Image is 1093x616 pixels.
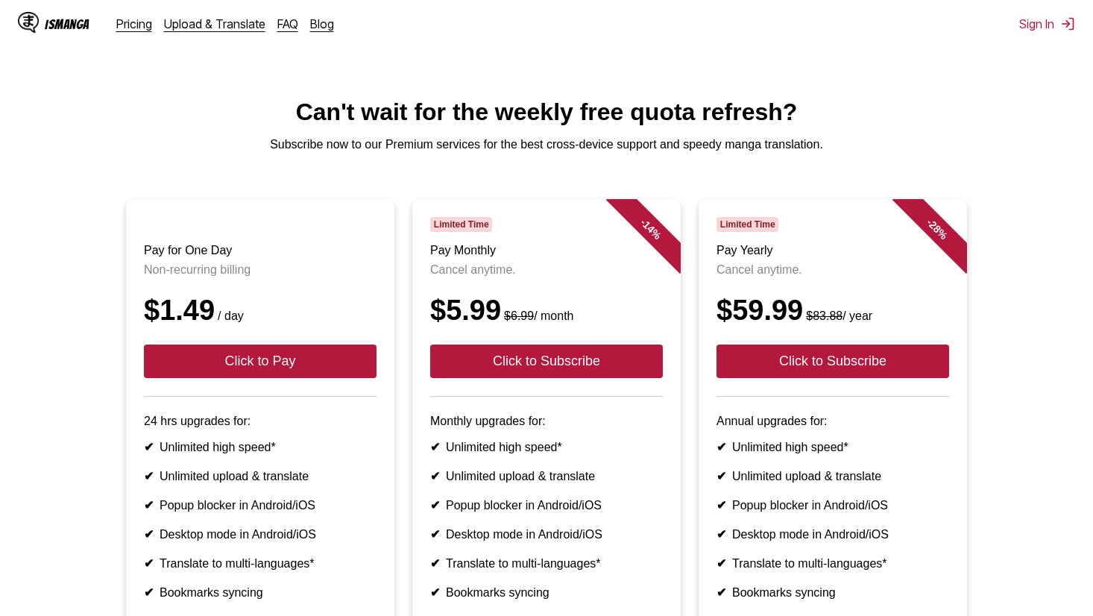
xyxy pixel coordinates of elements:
[1060,16,1075,31] img: Sign out
[430,415,663,428] p: Monthly upgrades for:
[716,440,949,454] li: Unlimited high speed*
[803,309,872,322] small: / year
[430,345,663,378] button: Click to Subscribe
[716,586,726,599] b: ✔
[716,244,949,257] h3: Pay Yearly
[430,498,663,512] li: Popup blocker in Android/iOS
[12,98,1081,126] h1: Can't wait for the weekly free quota refresh?
[144,499,154,512] b: ✔
[716,527,949,541] li: Desktop mode in Android/iOS
[716,528,726,541] b: ✔
[144,295,377,327] div: $1.49
[1019,16,1075,31] button: Sign In
[144,345,377,378] button: Click to Pay
[430,528,440,541] b: ✔
[430,263,663,277] p: Cancel anytime.
[716,345,949,378] button: Click to Subscribe
[144,557,154,570] b: ✔
[716,557,726,570] b: ✔
[892,184,982,274] div: - 28 %
[716,498,949,512] li: Popup blocker in Android/iOS
[430,499,440,512] b: ✔
[277,16,298,31] a: FAQ
[716,470,726,483] b: ✔
[144,527,377,541] li: Desktop mode in Android/iOS
[504,309,534,322] s: $6.99
[430,556,663,571] li: Translate to multi-languages*
[716,499,726,512] b: ✔
[716,263,949,277] p: Cancel anytime.
[144,556,377,571] li: Translate to multi-languages*
[716,441,726,453] b: ✔
[430,217,492,232] span: Limited Time
[430,557,440,570] b: ✔
[144,498,377,512] li: Popup blocker in Android/iOS
[806,309,842,322] s: $83.88
[716,415,949,428] p: Annual upgrades for:
[12,138,1081,151] p: Subscribe now to our Premium services for the best cross-device support and speedy manga translat...
[430,469,663,483] li: Unlimited upload & translate
[116,16,152,31] a: Pricing
[430,440,663,454] li: Unlimited high speed*
[45,17,89,31] div: IsManga
[716,469,949,483] li: Unlimited upload & translate
[716,217,778,232] span: Limited Time
[18,12,39,33] img: IsManga Logo
[310,16,334,31] a: Blog
[144,528,154,541] b: ✔
[144,470,154,483] b: ✔
[144,441,154,453] b: ✔
[430,295,663,327] div: $5.99
[430,441,440,453] b: ✔
[430,470,440,483] b: ✔
[716,585,949,600] li: Bookmarks syncing
[144,415,377,428] p: 24 hrs upgrades for:
[501,309,573,322] small: / month
[430,527,663,541] li: Desktop mode in Android/iOS
[144,244,377,257] h3: Pay for One Day
[144,263,377,277] p: Non-recurring billing
[18,12,116,36] a: IsManga LogoIsManga
[430,585,663,600] li: Bookmarks syncing
[430,586,440,599] b: ✔
[144,586,154,599] b: ✔
[716,556,949,571] li: Translate to multi-languages*
[716,295,949,327] div: $59.99
[144,440,377,454] li: Unlimited high speed*
[164,16,265,31] a: Upload & Translate
[215,309,244,322] small: / day
[606,184,696,274] div: - 14 %
[430,244,663,257] h3: Pay Monthly
[144,585,377,600] li: Bookmarks syncing
[144,469,377,483] li: Unlimited upload & translate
